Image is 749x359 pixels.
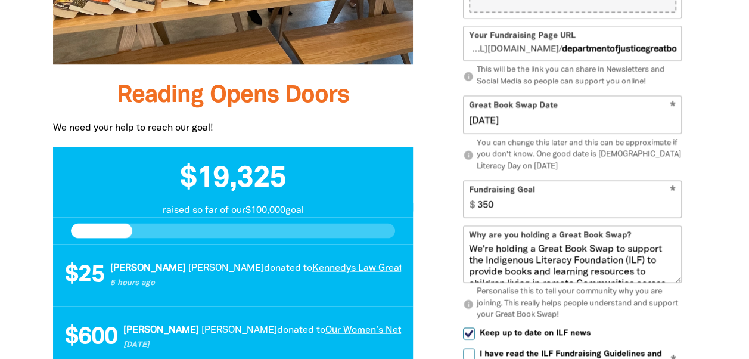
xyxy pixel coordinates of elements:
[463,327,475,339] input: Keep up to date on ILF news
[463,71,474,82] i: info
[464,27,681,61] div: go.greatbookswap.org.au/departmentofjusticegreatbookswap
[480,327,590,339] span: Keep up to date on ILF news
[117,84,349,106] span: Reading Opens Doors
[122,339,473,351] p: [DATE]
[122,326,198,334] em: [PERSON_NAME]
[65,318,402,356] div: Donation stream
[464,244,681,282] textarea: We're holding a Great Book Swap to support the Indigenous Literacy Foundation (ILF) to provide bo...
[670,101,676,113] i: Required
[463,138,682,173] p: You can change this later and this can be approximate if you don't know. One good date is [DEMOGR...
[310,264,452,272] a: Kennedys Law Great Book Swap
[200,326,276,334] em: [PERSON_NAME]
[108,277,452,289] p: 5 hours ago
[463,286,682,321] p: Personalise this to tell your community why you are joining. This really helps people understand ...
[324,326,473,334] a: Our Women’s Network Book Swap
[472,181,681,217] input: eg. 350
[468,43,558,55] span: [DOMAIN_NAME][URL]
[53,120,414,135] p: We need your help to reach our goal!
[187,264,262,272] em: [PERSON_NAME]
[64,325,116,349] span: $600
[469,114,676,128] input: Great Book Swap Date DD/MM/YYYY
[463,299,474,310] i: info
[463,64,682,88] p: This will be the link you can share in Newsletters and Social Media so people can support you onl...
[464,181,475,217] span: $
[464,27,561,61] span: /
[276,326,324,334] span: donated to
[63,263,102,287] span: $25
[108,264,184,272] em: [PERSON_NAME]
[463,150,474,160] i: info
[65,256,402,294] div: Donation stream
[180,165,286,192] span: $19,325
[53,203,414,217] p: raised so far of our $100,000 goal
[262,264,310,272] span: donated to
